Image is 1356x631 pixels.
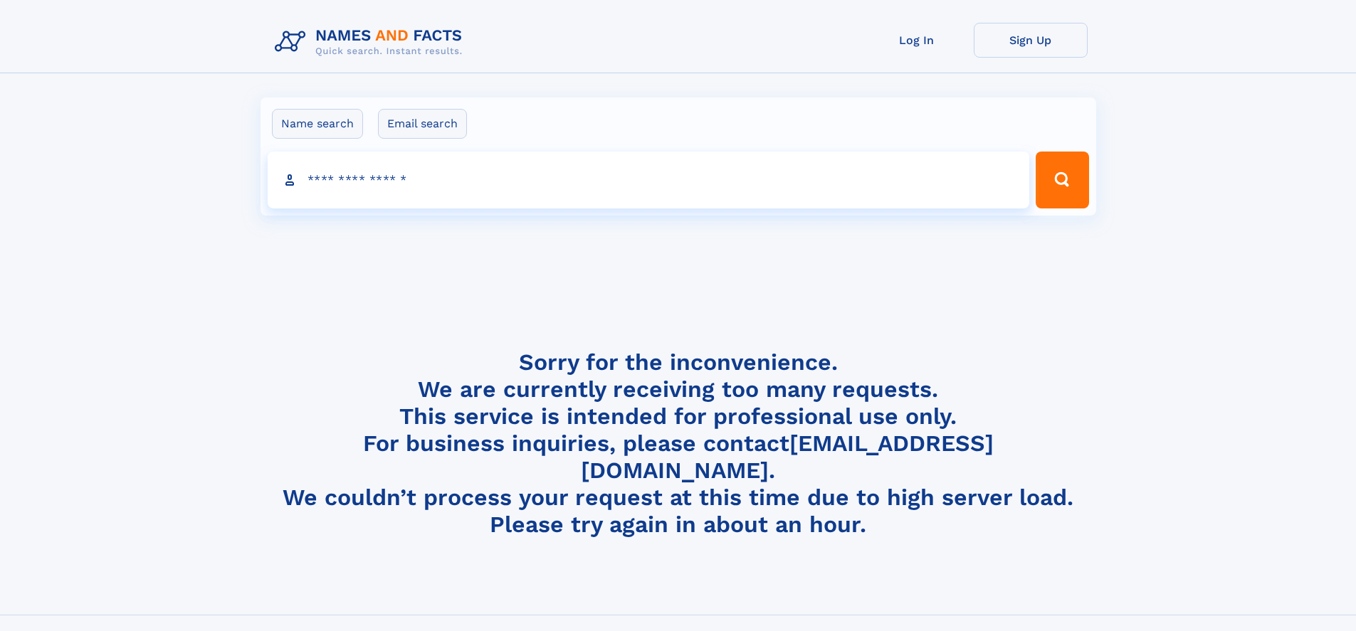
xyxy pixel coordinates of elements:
[378,109,467,139] label: Email search
[268,152,1030,208] input: search input
[974,23,1088,58] a: Sign Up
[269,349,1088,539] h4: Sorry for the inconvenience. We are currently receiving too many requests. This service is intend...
[1036,152,1088,208] button: Search Button
[860,23,974,58] a: Log In
[581,430,994,484] a: [EMAIL_ADDRESS][DOMAIN_NAME]
[272,109,363,139] label: Name search
[269,23,474,61] img: Logo Names and Facts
